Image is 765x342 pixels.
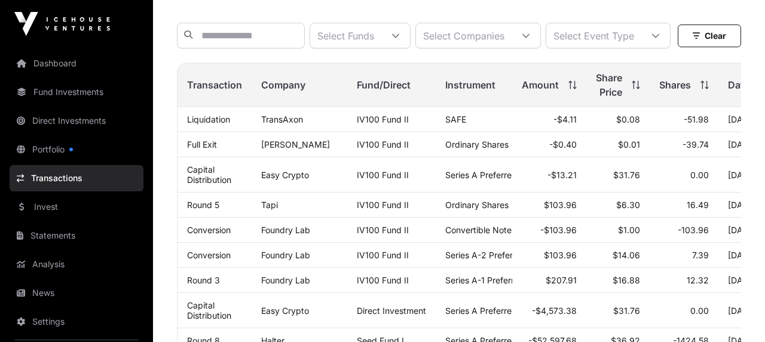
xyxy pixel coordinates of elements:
a: Transactions [10,165,143,191]
a: IV100 Fund II [357,200,409,210]
td: -$0.40 [512,132,586,157]
span: $0.08 [616,114,640,124]
a: Portfolio [10,136,143,163]
a: Dashboard [10,50,143,77]
div: Select Funds [310,23,381,48]
a: IV100 Fund II [357,250,409,260]
span: Date [728,78,749,92]
a: IV100 Fund II [357,139,409,149]
a: Capital Distribution [187,300,231,320]
span: Company [261,78,305,92]
span: Series A Preferred Share [445,306,542,316]
td: -$103.96 [512,218,586,243]
a: Round 3 [187,275,220,285]
span: Share Price [596,71,622,99]
span: Ordinary Shares [445,200,509,210]
a: Direct Investments [10,108,143,134]
td: $207.91 [512,268,586,293]
a: Analysis [10,251,143,277]
a: Foundry Lab [261,275,310,285]
a: Invest [10,194,143,220]
span: Series A-1 Preferred Stock [445,275,549,285]
a: Conversion [187,250,231,260]
div: Select Companies [416,23,512,48]
span: Direct Investment [357,306,426,316]
a: IV100 Fund II [357,225,409,235]
td: -$4.11 [512,107,586,132]
a: Conversion [187,225,231,235]
span: $1.00 [618,225,640,235]
span: $16.88 [613,275,640,285]
span: $14.06 [613,250,640,260]
a: News [10,280,143,306]
iframe: Chat Widget [705,285,765,342]
span: 16.49 [687,200,709,210]
span: Series A-2 Preferred Stock [445,250,551,260]
span: 12.32 [687,275,709,285]
span: 0.00 [690,306,709,316]
span: -39.74 [683,139,709,149]
a: IV100 Fund II [357,275,409,285]
span: Ordinary Shares [445,139,509,149]
a: Capital Distribution [187,164,231,185]
span: $31.76 [613,306,640,316]
span: Series A Preferred Share [445,170,542,180]
td: -$13.21 [512,157,586,193]
a: Statements [10,222,143,249]
span: Fund/Direct [357,78,411,92]
a: Round 5 [187,200,219,210]
a: Settings [10,309,143,335]
a: [PERSON_NAME] [261,139,330,149]
a: IV100 Fund II [357,114,409,124]
span: 0.00 [690,170,709,180]
td: $103.96 [512,243,586,268]
a: Tapi [261,200,278,210]
span: Convertible Note ([DATE]) [445,225,547,235]
a: IV100 Fund II [357,170,409,180]
button: Clear [678,25,741,47]
span: 7.39 [692,250,709,260]
a: Foundry Lab [261,250,310,260]
span: $0.01 [618,139,640,149]
span: -51.98 [684,114,709,124]
span: Shares [659,78,691,92]
span: Amount [522,78,559,92]
a: Liquidation [187,114,230,124]
a: Easy Crypto [261,170,309,180]
td: -$4,573.38 [512,293,586,328]
a: Full Exit [187,139,217,149]
span: Instrument [445,78,495,92]
span: $6.30 [616,200,640,210]
span: $31.76 [613,170,640,180]
a: TransAxon [261,114,303,124]
a: Fund Investments [10,79,143,105]
a: Easy Crypto [261,306,309,316]
td: $103.96 [512,193,586,218]
span: -103.96 [678,225,709,235]
div: Select Event Type [546,23,641,48]
img: Icehouse Ventures Logo [14,12,110,36]
span: SAFE [445,114,466,124]
a: Foundry Lab [261,225,310,235]
span: Transaction [187,78,242,92]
